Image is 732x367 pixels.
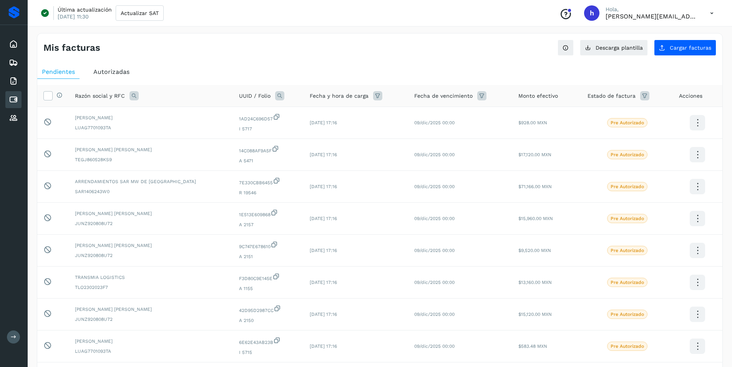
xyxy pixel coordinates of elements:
[239,317,297,324] span: A 2150
[5,73,22,90] div: Facturas
[239,189,297,196] span: R 19546
[239,92,271,100] span: UUID / Folio
[611,312,644,317] p: Pre Autorizado
[75,274,227,281] span: TRANSMIA LOGISTICS
[414,152,455,157] span: 09/dic/2025 00:00
[414,312,455,317] span: 09/dic/2025 00:00
[93,68,129,75] span: Autorizadas
[75,338,227,345] span: [PERSON_NAME]
[518,92,558,100] span: Monto efectivo
[414,344,455,349] span: 09/dic/2025 00:00
[75,306,227,313] span: [PERSON_NAME] [PERSON_NAME]
[75,348,227,355] span: LUAG7701093TA
[310,248,337,253] span: [DATE] 17:16
[606,13,698,20] p: horacio@etv1.com.mx
[518,120,547,125] span: $928.00 MXN
[596,45,643,50] span: Descarga plantilla
[518,184,552,189] span: $71,166.00 MXN
[75,252,227,259] span: JUNZ920808U72
[518,312,552,317] span: $15,120.00 MXN
[518,248,551,253] span: $9,520.00 MXN
[518,280,552,285] span: $13,160.00 MXN
[414,120,455,125] span: 09/dic/2025 00:00
[121,10,159,16] span: Actualizar SAT
[75,178,227,185] span: ARRENDAMIENTOS SAR MW DE [GEOGRAPHIC_DATA]
[75,242,227,249] span: [PERSON_NAME] [PERSON_NAME]
[239,209,297,218] span: 1E513E609868
[670,45,711,50] span: Cargar facturas
[679,92,702,100] span: Acciones
[239,145,297,154] span: 14C088AF9A5F
[588,92,636,100] span: Estado de factura
[42,68,75,75] span: Pendientes
[611,184,644,189] p: Pre Autorizado
[239,177,297,186] span: 7E330CBB6455
[5,110,22,127] div: Proveedores
[414,248,455,253] span: 09/dic/2025 00:00
[518,216,553,221] span: $15,960.00 MXN
[75,220,227,227] span: JUNZ920808U72
[414,280,455,285] span: 09/dic/2025 00:00
[518,344,547,349] span: $583.48 MXN
[43,42,100,53] h4: Mis facturas
[75,316,227,323] span: JUNZ920808U72
[239,125,297,132] span: I 5717
[310,92,368,100] span: Fecha y hora de carga
[75,114,227,121] span: [PERSON_NAME]
[75,284,227,291] span: TLO2302023F7
[239,337,297,346] span: 6E62E43AB23B
[611,248,644,253] p: Pre Autorizado
[310,184,337,189] span: [DATE] 17:16
[58,6,112,13] p: Última actualización
[239,221,297,228] span: A 2157
[58,13,89,20] p: [DATE] 11:30
[580,40,648,56] button: Descarga plantilla
[239,113,297,122] span: 1AD24C696D57
[606,6,698,13] p: Hola,
[414,184,455,189] span: 09/dic/2025 00:00
[310,344,337,349] span: [DATE] 17:16
[414,216,455,221] span: 09/dic/2025 00:00
[75,146,227,153] span: [PERSON_NAME] [PERSON_NAME]
[5,54,22,71] div: Embarques
[310,216,337,221] span: [DATE] 17:16
[239,241,297,250] span: 9C747E678610
[75,124,227,131] span: LUAG7701093TA
[239,305,297,314] span: 42D95D2987CC
[310,120,337,125] span: [DATE] 17:16
[75,188,227,195] span: SAR1406243W0
[239,273,297,282] span: F3D80C9E145E
[310,280,337,285] span: [DATE] 17:16
[611,120,644,125] p: Pre Autorizado
[611,344,644,349] p: Pre Autorizado
[654,40,716,56] button: Cargar facturas
[5,36,22,53] div: Inicio
[611,152,644,157] p: Pre Autorizado
[518,152,551,157] span: $17,120.00 MXN
[239,349,297,356] span: I 5715
[414,92,473,100] span: Fecha de vencimiento
[239,253,297,260] span: A 2151
[310,312,337,317] span: [DATE] 17:16
[239,157,297,164] span: A 5471
[116,5,164,21] button: Actualizar SAT
[611,280,644,285] p: Pre Autorizado
[310,152,337,157] span: [DATE] 17:16
[239,285,297,292] span: A 1155
[75,92,125,100] span: Razón social y RFC
[611,216,644,221] p: Pre Autorizado
[5,91,22,108] div: Cuentas por pagar
[75,210,227,217] span: [PERSON_NAME] [PERSON_NAME]
[75,156,227,163] span: TEGJ860528KS9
